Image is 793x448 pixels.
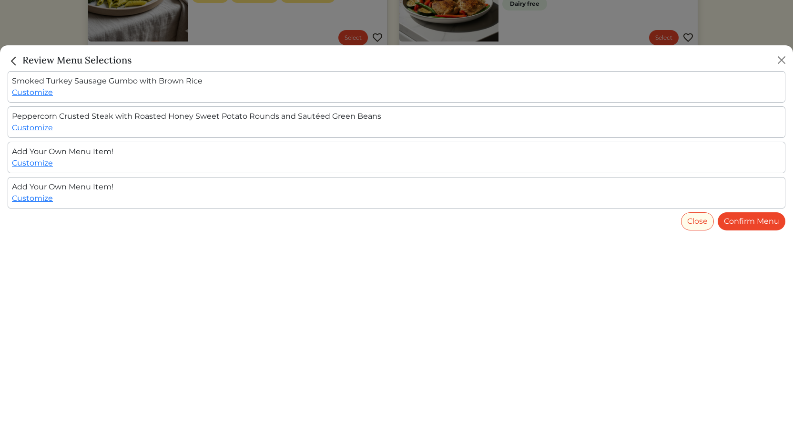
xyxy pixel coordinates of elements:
[8,55,20,67] img: back_caret-0738dc900bf9763b5e5a40894073b948e17d9601fd527fca9689b06ce300169f.svg
[8,177,785,208] div: Add Your Own Menu Item!
[8,142,785,173] div: Add Your Own Menu Item!
[8,106,785,138] div: Peppercorn Crusted Steak with Roasted Honey Sweet Potato Rounds and Sautéed Green Beans
[12,88,53,97] a: Customize
[681,212,714,230] button: Close
[12,158,53,167] a: Customize
[12,123,53,132] a: Customize
[8,53,132,67] h5: Review Menu Selections
[12,194,53,203] a: Customize
[718,212,785,230] a: Confirm Menu
[774,52,789,68] button: Close
[8,54,22,66] a: Close
[8,71,785,103] div: Smoked Turkey Sausage Gumbo with Brown Rice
